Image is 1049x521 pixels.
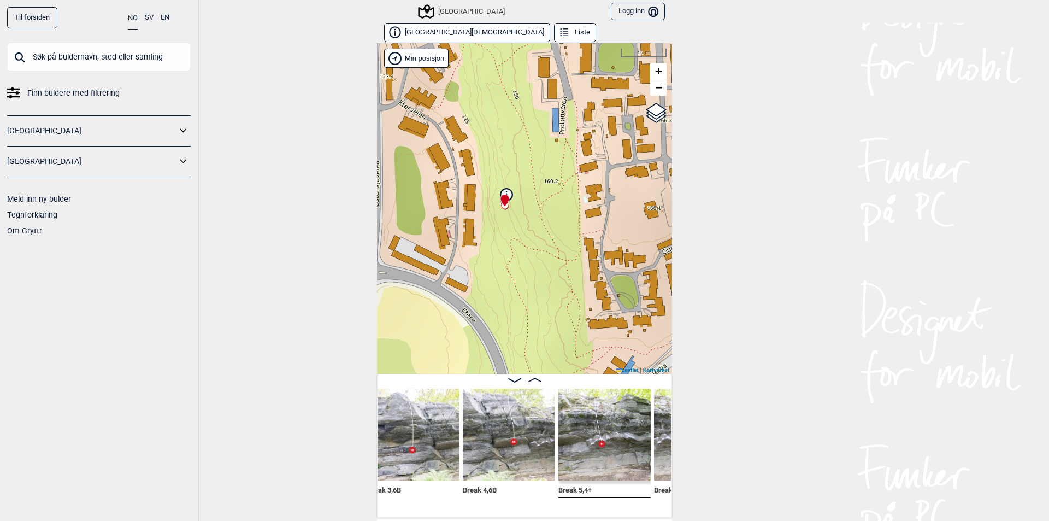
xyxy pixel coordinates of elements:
[654,484,687,494] span: Break 6 , 4+
[554,23,596,42] button: Liste
[611,3,665,21] button: Logg inn
[7,210,57,219] a: Tegnforklaring
[621,49,667,57] div: 50 m
[128,7,138,30] button: NO
[655,80,662,94] span: −
[558,389,651,481] img: Break 5
[27,85,120,101] span: Finn buldere med filtrering
[7,154,176,169] a: [GEOGRAPHIC_DATA]
[367,389,459,481] img: Break 3
[7,195,71,203] a: Meld inn ny bulder
[420,5,505,18] div: [GEOGRAPHIC_DATA]
[640,367,641,373] span: |
[7,43,191,71] input: Søk på buldernavn, sted eller samling
[161,7,169,28] button: EN
[643,367,669,373] a: Kartverket
[7,7,57,28] a: Til forsiden
[654,389,746,481] img: Break 6
[558,484,592,494] span: Break 5 , 4+
[650,63,667,79] a: Zoom in
[646,101,667,125] a: Layers
[463,484,497,494] span: Break 4 , 6B
[616,367,639,373] a: Leaflet
[145,7,154,28] button: SV
[463,389,555,481] img: Break 4
[7,226,42,235] a: Om Gryttr
[655,64,662,78] span: +
[7,85,191,101] a: Finn buldere med filtrering
[650,79,667,96] a: Zoom out
[367,484,401,494] span: Break 3 , 6B
[384,23,550,42] button: [GEOGRAPHIC_DATA][DEMOGRAPHIC_DATA]
[384,49,449,68] div: Vis min posisjon
[7,123,176,139] a: [GEOGRAPHIC_DATA]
